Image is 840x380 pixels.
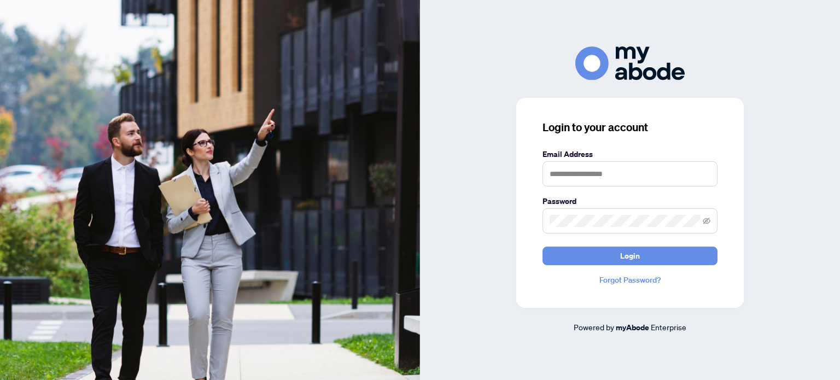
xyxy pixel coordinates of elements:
[542,247,717,265] button: Login
[616,321,649,334] a: myAbode
[620,247,640,265] span: Login
[542,148,717,160] label: Email Address
[542,195,717,207] label: Password
[651,322,686,332] span: Enterprise
[703,217,710,225] span: eye-invisible
[542,120,717,135] h3: Login to your account
[574,322,614,332] span: Powered by
[542,274,717,286] a: Forgot Password?
[575,46,685,80] img: ma-logo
